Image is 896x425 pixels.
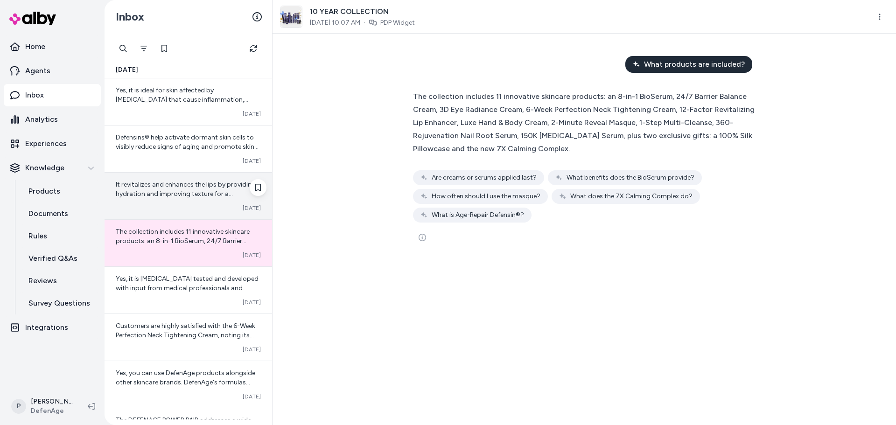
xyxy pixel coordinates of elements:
a: Survey Questions [19,292,101,314]
span: P [11,399,26,414]
span: The collection includes 11 innovative skincare products: an 8-in-1 BioSerum, 24/7 Barrier Balance... [413,92,755,153]
a: Integrations [4,316,101,339]
span: Yes, it is ideal for skin affected by [MEDICAL_DATA] that cause inflammation, redness, and sensit... [116,86,248,113]
a: The collection includes 11 innovative skincare products: an 8-in-1 BioSerum, 24/7 Barrier Balance... [105,219,272,266]
span: Yes, it is [MEDICAL_DATA] tested and developed with input from medical professionals and aestheti... [116,275,259,301]
a: Agents [4,60,101,82]
p: Integrations [25,322,68,333]
span: [DATE] [243,346,261,353]
span: It revitalizes and enhances the lips by providing hydration and improving texture for a [PERSON_N... [116,181,256,207]
span: · [364,18,365,28]
span: [DATE] [243,299,261,306]
button: P[PERSON_NAME]DefenAge [6,391,80,421]
a: Verified Q&As [19,247,101,270]
span: [DATE] [243,110,261,118]
span: What is Age-Repair Defensin®? [432,210,524,220]
img: splendor-460_1_6.jpg [280,6,302,28]
a: Yes, you can use DefenAge products alongside other skincare brands. DefenAge's formulas work thro... [105,361,272,408]
p: Products [28,186,60,197]
span: Customers are highly satisfied with the 6-Week Perfection Neck Tightening Cream, noting its effec... [116,322,260,423]
a: Yes, it is [MEDICAL_DATA] tested and developed with input from medical professionals and aestheti... [105,266,272,314]
button: See more [413,228,432,247]
a: Analytics [4,108,101,131]
a: Products [19,180,101,202]
img: alby Logo [9,12,56,25]
span: What products are included? [644,59,745,70]
button: Filter [134,39,153,58]
span: [DATE] [243,393,261,400]
a: Documents [19,202,101,225]
span: What benefits does the BioSerum provide? [567,173,694,182]
p: Analytics [25,114,58,125]
span: [DATE] [243,251,261,259]
span: The collection includes 11 innovative skincare products: an 8-in-1 BioSerum, 24/7 Barrier Balance... [116,228,259,320]
p: Inbox [25,90,44,101]
a: Yes, it is ideal for skin affected by [MEDICAL_DATA] that cause inflammation, redness, and sensit... [105,78,272,125]
span: [DATE] [243,157,261,165]
a: Inbox [4,84,101,106]
button: Knowledge [4,157,101,179]
span: What does the 7X Calming Complex do? [570,192,693,201]
p: Verified Q&As [28,253,77,264]
a: Customers are highly satisfied with the 6-Week Perfection Neck Tightening Cream, noting its effec... [105,314,272,361]
a: Rules [19,225,101,247]
span: [DATE] [116,65,138,75]
p: Rules [28,230,47,242]
span: [DATE] [243,204,261,212]
p: Reviews [28,275,57,286]
p: [PERSON_NAME] [31,397,73,406]
span: 10 YEAR COLLECTION [310,6,415,17]
span: How often should I use the masque? [432,192,540,201]
p: Experiences [25,138,67,149]
span: Defensins® help activate dormant skin cells to visibly reduce signs of aging and promote skin ren... [116,133,259,160]
h2: Inbox [116,10,144,24]
a: Reviews [19,270,101,292]
a: PDP Widget [380,18,415,28]
a: It revitalizes and enhances the lips by providing hydration and improving texture for a [PERSON_N... [105,172,272,219]
p: Home [25,41,45,52]
span: DefenAge [31,406,73,416]
p: Agents [25,65,50,77]
p: Documents [28,208,68,219]
a: Defensins® help activate dormant skin cells to visibly reduce signs of aging and promote skin ren... [105,125,272,172]
button: Refresh [244,39,263,58]
p: Knowledge [25,162,64,174]
a: Home [4,35,101,58]
p: Survey Questions [28,298,90,309]
span: [DATE] 10:07 AM [310,18,360,28]
a: Experiences [4,132,101,155]
span: Are creams or serums applied last? [432,173,537,182]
